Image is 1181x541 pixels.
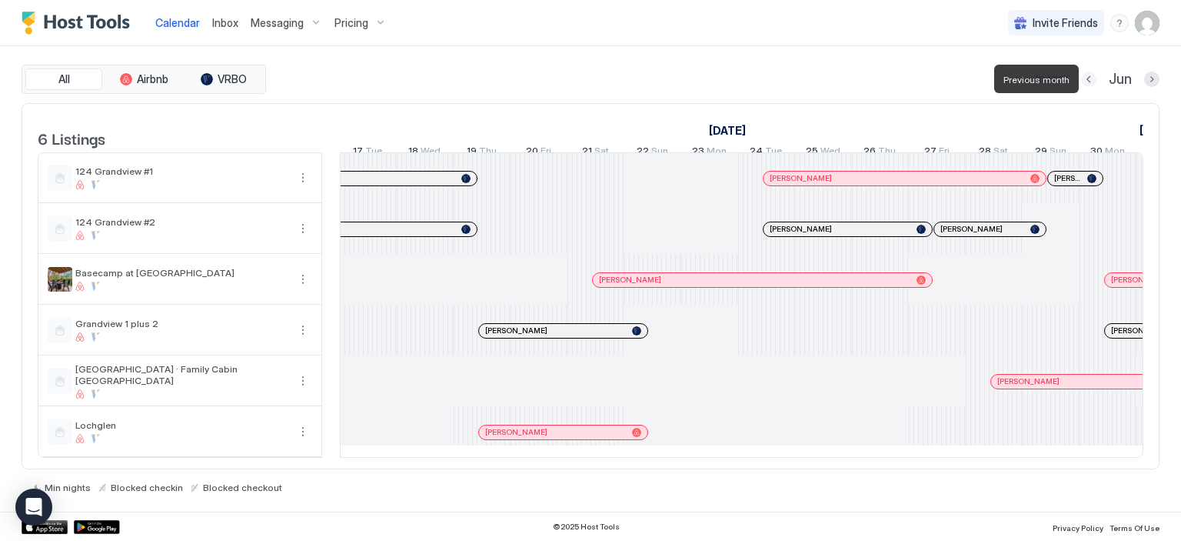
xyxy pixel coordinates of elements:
a: Privacy Policy [1053,519,1103,535]
span: Sat [993,145,1008,161]
span: Previous month [1003,74,1070,85]
span: 29 [1035,145,1047,161]
a: App Store [22,520,68,534]
button: Airbnb [105,68,182,90]
button: VRBO [185,68,262,90]
span: 124 Grandview #2 [75,216,288,228]
div: menu [294,372,312,390]
div: tab-group [22,65,266,94]
span: All [58,72,70,86]
span: Privacy Policy [1053,523,1103,533]
span: Fri [939,145,950,161]
span: 25 [806,145,818,161]
span: 24 [750,145,763,161]
button: More options [294,321,312,339]
span: Wed [820,145,840,161]
span: Basecamp at [GEOGRAPHIC_DATA] [75,267,288,279]
a: June 23, 2025 [688,142,730,164]
span: Blocked checkin [111,482,183,493]
span: 22 [637,145,649,161]
div: Host Tools Logo [22,12,137,35]
span: [PERSON_NAME] [485,326,547,336]
span: 6 Listings [38,126,105,149]
span: Min nights [45,482,91,493]
span: Thu [878,145,896,161]
a: June 19, 2025 [463,142,501,164]
div: Open Intercom Messenger [15,489,52,526]
a: June 20, 2025 [522,142,555,164]
span: Sat [594,145,609,161]
span: Messaging [251,16,304,30]
span: 30 [1090,145,1103,161]
span: [GEOGRAPHIC_DATA] · Family Cabin [GEOGRAPHIC_DATA] [75,363,288,386]
span: © 2025 Host Tools [553,522,620,532]
span: Sun [1050,145,1066,161]
button: All [25,68,102,90]
a: June 27, 2025 [920,142,953,164]
span: Airbnb [137,72,168,86]
span: 21 [582,145,592,161]
span: [PERSON_NAME] [940,224,1003,234]
a: June 24, 2025 [746,142,786,164]
span: 124 Grandview #1 [75,165,288,177]
span: [PERSON_NAME] [1111,326,1173,336]
button: Previous month [1081,72,1096,87]
button: More options [294,219,312,238]
span: 27 [924,145,936,161]
span: Wed [421,145,441,161]
span: Calendar [155,16,200,29]
div: listing image [48,267,72,292]
span: 19 [467,145,477,161]
span: Sun [651,145,668,161]
div: menu [294,422,312,441]
button: More options [294,169,312,187]
a: June 17, 2025 [349,142,386,164]
a: Google Play Store [74,520,120,534]
span: Mon [1105,145,1125,161]
div: menu [294,270,312,289]
span: [PERSON_NAME] [1054,173,1081,183]
a: June 28, 2025 [975,142,1012,164]
button: More options [294,422,312,441]
span: Pricing [334,16,368,30]
span: [PERSON_NAME] [1111,275,1173,285]
a: July 1, 2025 [1136,119,1180,142]
div: menu [294,321,312,339]
span: 17 [353,145,363,161]
span: Grandview 1 plus 2 [75,318,288,329]
span: 26 [863,145,876,161]
span: 18 [408,145,418,161]
span: [PERSON_NAME] [485,427,547,437]
a: June 21, 2025 [578,142,613,164]
span: Tue [765,145,782,161]
a: Inbox [212,15,238,31]
a: June 22, 2025 [633,142,672,164]
span: Fri [541,145,551,161]
div: menu [294,219,312,238]
span: [PERSON_NAME] [997,376,1060,386]
button: More options [294,270,312,289]
button: Next month [1144,72,1159,87]
a: Calendar [155,15,200,31]
a: June 30, 2025 [1086,142,1129,164]
span: Jun [1109,71,1132,88]
a: June 25, 2025 [802,142,844,164]
div: User profile [1135,11,1159,35]
a: June 2, 2025 [705,119,750,142]
span: Invite Friends [1033,16,1098,30]
span: Lochglen [75,419,288,431]
span: [PERSON_NAME] [770,173,832,183]
a: June 29, 2025 [1031,142,1070,164]
a: June 26, 2025 [860,142,900,164]
span: 20 [526,145,538,161]
div: menu [294,169,312,187]
span: Tue [365,145,382,161]
span: VRBO [218,72,247,86]
a: Terms Of Use [1109,519,1159,535]
button: More options [294,372,312,390]
span: Mon [707,145,727,161]
span: Thu [479,145,497,161]
a: June 18, 2025 [404,142,444,164]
